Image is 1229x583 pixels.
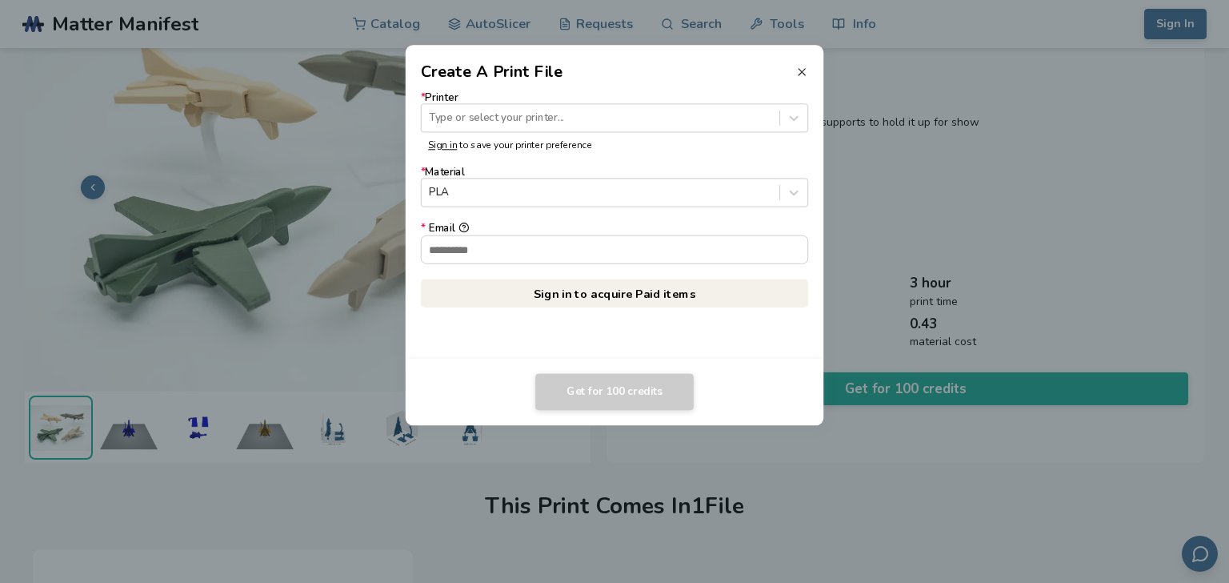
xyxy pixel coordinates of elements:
input: *PrinterType or select your printer... [429,112,432,124]
input: *MaterialPLA [429,187,432,199]
input: *Email [422,235,808,263]
a: Sign in to acquire Paid items [421,279,809,308]
h2: Create A Print File [421,60,563,83]
a: Sign in [428,139,457,151]
button: *Email [458,223,469,233]
button: Get for 100 credits [535,374,694,411]
p: to save your printer preference [428,140,801,151]
div: Email [421,223,809,235]
label: Printer [421,91,809,132]
label: Material [421,167,809,207]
